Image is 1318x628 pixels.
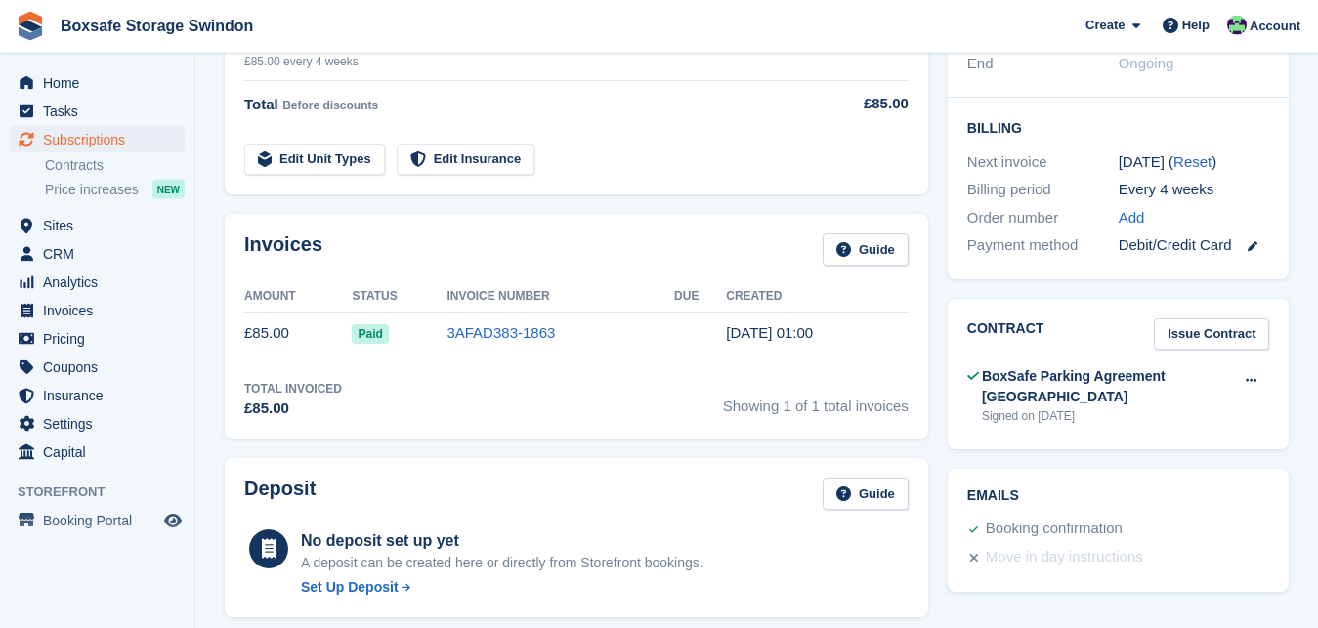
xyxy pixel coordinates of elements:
a: Reset [1173,153,1212,170]
span: Pricing [43,325,160,353]
div: Payment method [967,234,1119,257]
div: BoxSafe Parking Agreement [GEOGRAPHIC_DATA] [982,366,1234,407]
a: Boxsafe Storage Swindon [53,10,261,42]
h2: Invoices [244,233,322,266]
a: menu [10,507,185,534]
span: Invoices [43,297,160,324]
div: End [967,53,1119,75]
div: £85.00 [244,398,342,420]
div: Booking confirmation [986,518,1123,541]
div: Set Up Deposit [301,577,399,598]
span: Booking Portal [43,507,160,534]
th: Created [726,281,909,313]
div: Total Invoiced [244,380,342,398]
img: stora-icon-8386f47178a22dfd0bd8f6a31ec36ba5ce8667c1dd55bd0f319d3a0aa187defe.svg [16,12,45,41]
span: Price increases [45,181,139,199]
a: menu [10,240,185,268]
a: Guide [823,233,909,266]
a: Issue Contract [1154,318,1269,351]
a: Set Up Deposit [301,577,703,598]
div: [DATE] ( ) [1119,151,1270,174]
p: A deposit can be created here or directly from Storefront bookings. [301,553,703,573]
a: Contracts [45,156,185,175]
span: Sites [43,212,160,239]
img: Kim Virabi [1227,16,1247,35]
span: Home [43,69,160,97]
span: Showing 1 of 1 total invoices [723,380,909,420]
div: Debit/Credit Card [1119,234,1270,257]
span: Subscriptions [43,126,160,153]
a: menu [10,297,185,324]
h2: Emails [967,488,1270,504]
a: menu [10,126,185,153]
span: Storefront [18,482,194,502]
span: Paid [352,324,388,344]
th: Invoice Number [446,281,674,313]
h2: Contract [967,318,1044,351]
div: Billing period [967,179,1119,201]
a: menu [10,382,185,409]
div: Signed on [DATE] [982,407,1234,425]
a: menu [10,354,185,381]
h2: Billing [967,117,1270,137]
span: Settings [43,410,160,438]
span: Analytics [43,269,160,296]
div: £85.00 every 4 weeks [244,53,820,70]
td: £85.00 [244,312,352,356]
span: Total [244,96,278,112]
span: Coupons [43,354,160,381]
span: Capital [43,439,160,466]
span: Create [1085,16,1125,35]
div: NEW [152,180,185,199]
h2: Deposit [244,478,316,510]
a: menu [10,69,185,97]
div: Move in day instructions [986,546,1143,569]
a: menu [10,212,185,239]
th: Amount [244,281,352,313]
div: Next invoice [967,151,1119,174]
span: Help [1182,16,1210,35]
a: menu [10,98,185,125]
a: Guide [823,478,909,510]
span: Before discounts [282,99,378,112]
th: Due [674,281,726,313]
th: Status [352,281,446,313]
div: £85.00 [820,93,909,115]
a: 3AFAD383-1863 [446,324,555,341]
span: Ongoing [1119,55,1174,71]
span: Account [1250,17,1300,36]
a: Add [1119,207,1145,230]
a: menu [10,439,185,466]
a: menu [10,269,185,296]
span: Tasks [43,98,160,125]
span: Insurance [43,382,160,409]
a: menu [10,410,185,438]
span: CRM [43,240,160,268]
div: No deposit set up yet [301,529,703,553]
a: Edit Unit Types [244,144,385,176]
a: Preview store [161,509,185,532]
div: Every 4 weeks [1119,179,1270,201]
a: Edit Insurance [397,144,535,176]
time: 2025-09-12 00:00:36 UTC [726,324,813,341]
a: Price increases NEW [45,179,185,200]
a: menu [10,325,185,353]
div: Order number [967,207,1119,230]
